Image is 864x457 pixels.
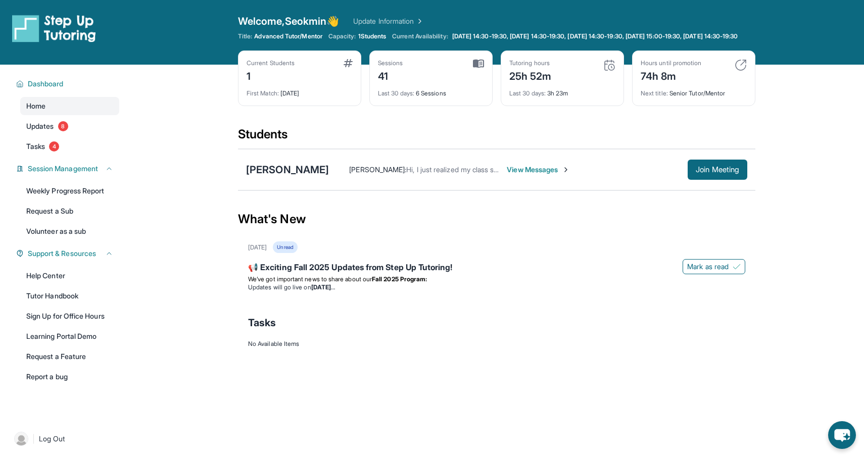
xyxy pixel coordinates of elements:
[248,243,267,251] div: [DATE]
[20,202,119,220] a: Request a Sub
[509,83,615,97] div: 3h 23m
[248,316,276,330] span: Tasks
[509,89,546,97] span: Last 30 days :
[20,368,119,386] a: Report a bug
[32,433,35,445] span: |
[273,241,297,253] div: Unread
[238,197,755,241] div: What's New
[238,126,755,148] div: Students
[20,222,119,240] a: Volunteer as a sub
[372,275,427,283] strong: Fall 2025 Program:
[26,121,54,131] span: Updates
[28,248,96,259] span: Support & Resources
[378,59,403,67] div: Sessions
[683,259,745,274] button: Mark as read
[238,32,252,40] span: Title:
[248,261,745,275] div: 📢 Exciting Fall 2025 Updates from Step Up Tutoring!
[39,434,65,444] span: Log Out
[509,67,552,83] div: 25h 52m
[28,164,98,174] span: Session Management
[378,89,414,97] span: Last 30 days :
[735,59,747,71] img: card
[12,14,96,42] img: logo
[696,167,739,173] span: Join Meeting
[509,59,552,67] div: Tutoring hours
[20,287,119,305] a: Tutor Handbook
[641,89,668,97] span: Next title :
[26,101,45,111] span: Home
[20,182,119,200] a: Weekly Progress Report
[28,79,64,89] span: Dashboard
[450,32,740,40] a: [DATE] 14:30-19:30, [DATE] 14:30-19:30, [DATE] 14:30-19:30, [DATE] 15:00-19:30, [DATE] 14:30-19:30
[247,67,295,83] div: 1
[507,165,570,175] span: View Messages
[20,267,119,285] a: Help Center
[49,141,59,151] span: 4
[641,67,701,83] div: 74h 8m
[20,137,119,156] a: Tasks4
[238,14,339,28] span: Welcome, Seokmin 👋
[392,32,448,40] span: Current Availability:
[641,59,701,67] div: Hours until promotion
[24,79,113,89] button: Dashboard
[247,59,295,67] div: Current Students
[562,166,570,174] img: Chevron-Right
[248,283,745,291] li: Updates will go live on
[406,165,846,174] span: Hi, I just realized my class schedule conflicts with our current lesson time, so I’ll need to res...
[24,164,113,174] button: Session Management
[20,307,119,325] a: Sign Up for Office Hours
[20,347,119,366] a: Request a Feature
[344,59,353,67] img: card
[828,421,856,449] button: chat-button
[378,67,403,83] div: 41
[358,32,387,40] span: 1 Students
[687,262,729,272] span: Mark as read
[414,16,424,26] img: Chevron Right
[733,263,741,271] img: Mark as read
[248,275,372,283] span: We’ve got important news to share about our
[349,165,406,174] span: [PERSON_NAME] :
[247,83,353,97] div: [DATE]
[14,432,28,446] img: user-img
[248,340,745,348] div: No Available Items
[353,16,424,26] a: Update Information
[603,59,615,71] img: card
[20,97,119,115] a: Home
[20,117,119,135] a: Updates8
[246,163,329,177] div: [PERSON_NAME]
[254,32,322,40] span: Advanced Tutor/Mentor
[10,428,119,450] a: |Log Out
[247,89,279,97] span: First Match :
[641,83,747,97] div: Senior Tutor/Mentor
[24,248,113,259] button: Support & Resources
[452,32,738,40] span: [DATE] 14:30-19:30, [DATE] 14:30-19:30, [DATE] 14:30-19:30, [DATE] 15:00-19:30, [DATE] 14:30-19:30
[311,283,335,291] strong: [DATE]
[58,121,68,131] span: 8
[378,83,484,97] div: 6 Sessions
[328,32,356,40] span: Capacity:
[688,160,747,180] button: Join Meeting
[26,141,45,151] span: Tasks
[20,327,119,345] a: Learning Portal Demo
[473,59,484,68] img: card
